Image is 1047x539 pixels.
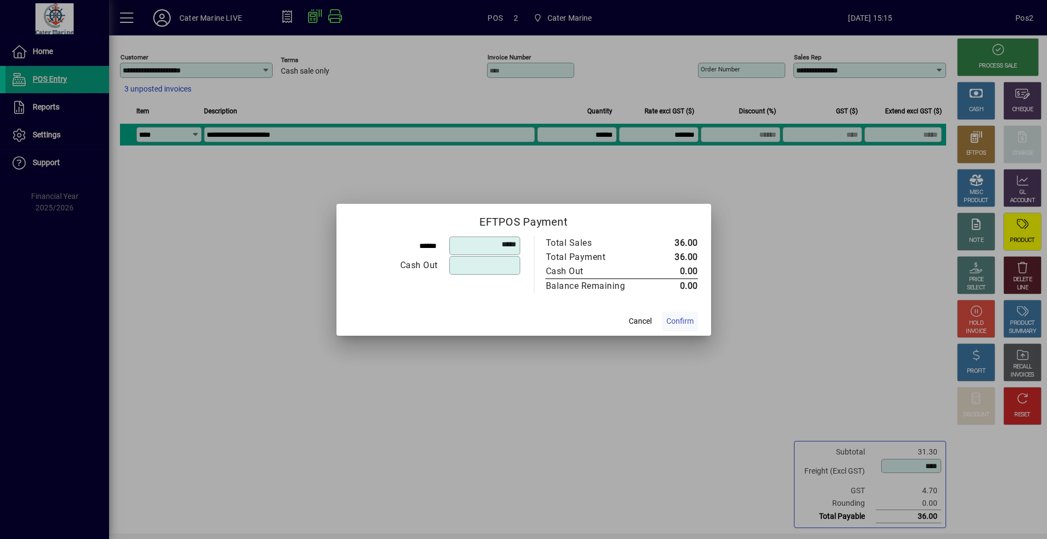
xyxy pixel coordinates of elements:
div: Cash Out [350,259,438,272]
td: 0.00 [648,278,698,293]
td: 0.00 [648,264,698,279]
h2: EFTPOS Payment [336,204,711,235]
span: Cancel [629,316,652,327]
div: Balance Remaining [546,280,637,293]
td: Total Payment [545,250,648,264]
span: Confirm [666,316,694,327]
button: Confirm [662,312,698,331]
button: Cancel [623,312,658,331]
td: 36.00 [648,250,698,264]
div: Cash Out [546,265,637,278]
td: Total Sales [545,236,648,250]
td: 36.00 [648,236,698,250]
